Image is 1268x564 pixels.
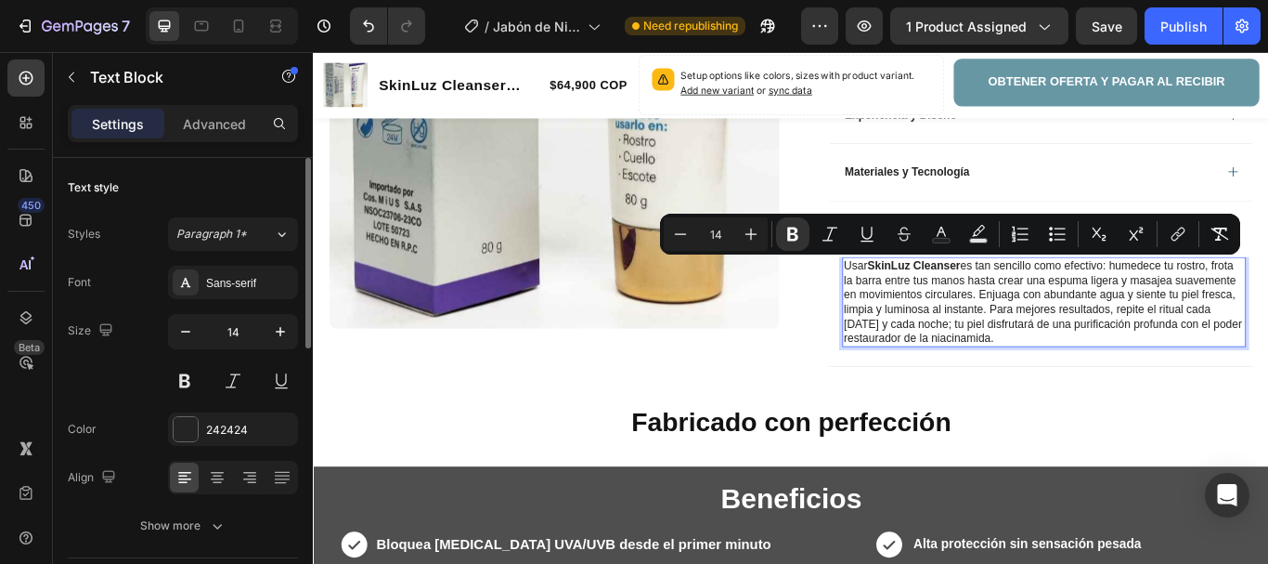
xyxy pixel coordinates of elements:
strong: SkinLuz Cleanser [646,243,755,257]
p: Text Block [90,66,248,88]
strong: Fabricado con perfección [370,414,744,449]
p: Settings [92,114,144,134]
iframe: Design area [313,52,1268,564]
div: Sans-serif [206,275,293,292]
div: Beta [14,340,45,355]
p: Advanced [183,114,246,134]
div: Show more [140,517,226,535]
div: Font [68,274,91,291]
button: 7 [7,7,138,45]
p: Materiales y Tecnología [619,132,765,149]
div: Editor contextual toolbar [660,214,1240,255]
div: Align [68,466,120,491]
span: Jabón de Niacinamida Serum 10 [493,17,580,36]
div: Rich Text Editor. Editing area: main [616,240,1087,345]
p: 7 [122,15,130,37]
span: OBTENER OFERTA Y PAGAR AL RECIBIR [786,27,1063,43]
button: <p><span style="font-size:15px;">OBTENER OFERTA Y PAGAR AL RECIBIR</span></p> [746,8,1103,64]
div: Color [68,421,97,438]
button: 1 product assigned [890,7,1068,45]
div: Styles [68,226,100,243]
div: Open Intercom Messenger [1205,473,1249,518]
button: Save [1076,7,1137,45]
button: Publish [1145,7,1223,45]
p: Usar es tan sencillo como efectivo: humedece tu rostro, frota la barra entre tus manos hasta crea... [618,242,1085,343]
div: Size [68,319,117,344]
span: Save [1092,19,1122,34]
button: Paragraph 1* [168,217,298,251]
div: Undo/Redo [350,7,425,45]
div: Publish [1160,17,1207,36]
p: Cómo Usarlo [619,199,700,216]
span: Paragraph 1* [176,226,247,243]
strong: Beneficios [475,503,640,539]
div: 242424 [206,422,293,439]
span: / [485,17,489,36]
div: 450 [18,198,45,213]
button: Show more [68,509,298,543]
div: Text style [68,179,119,196]
span: 1 product assigned [906,17,1027,36]
span: Need republishing [643,18,738,34]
